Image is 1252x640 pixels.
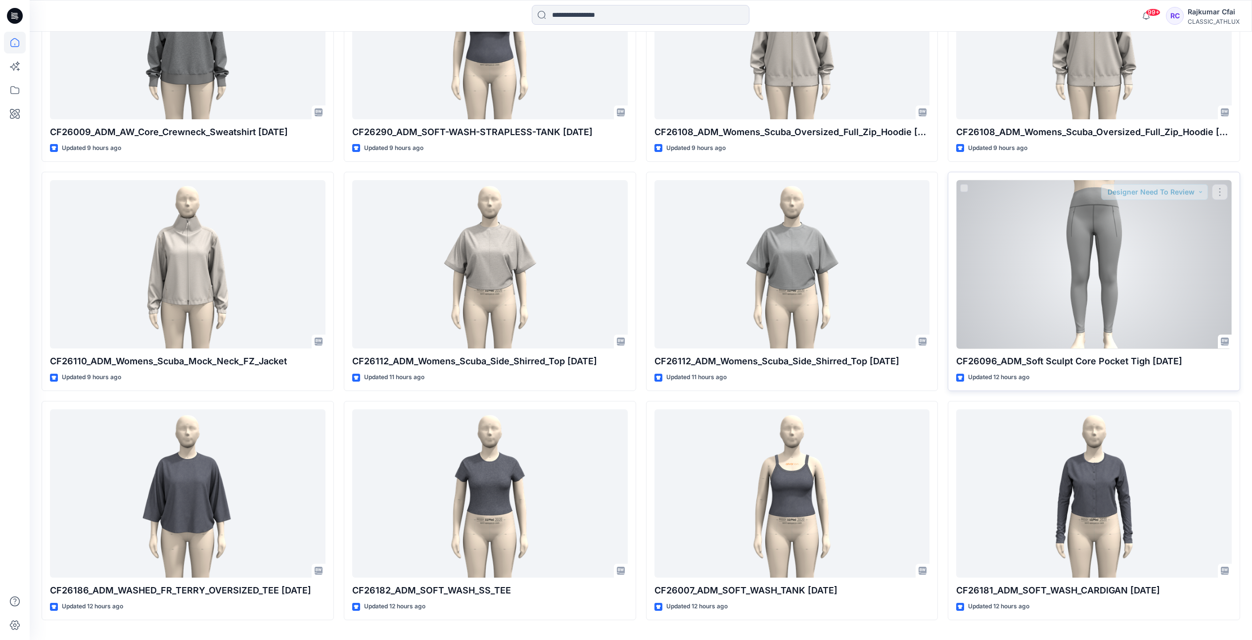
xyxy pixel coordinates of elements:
p: Updated 9 hours ago [968,143,1027,153]
a: CF26112_ADM_Womens_Scuba_Side_Shirred_Top 14OCT25 [352,180,628,349]
p: CF26108_ADM_Womens_Scuba_Oversized_Full_Zip_Hoodie [DATE] [956,125,1232,139]
a: CF26112_ADM_Womens_Scuba_Side_Shirred_Top 14OCT25 [654,180,930,349]
p: Updated 12 hours ago [62,601,123,612]
p: CF26096_ADM_Soft Sculpt Core Pocket Tigh [DATE] [956,354,1232,368]
p: CF26112_ADM_Womens_Scuba_Side_Shirred_Top [DATE] [352,354,628,368]
p: Updated 12 hours ago [364,601,425,612]
p: Updated 12 hours ago [666,601,728,612]
a: CF26096_ADM_Soft Sculpt Core Pocket Tigh 11OCT25 [956,180,1232,349]
p: Updated 9 hours ago [62,143,121,153]
p: Updated 9 hours ago [364,143,423,153]
div: CLASSIC_ATHLUX [1188,18,1240,25]
p: Updated 11 hours ago [364,372,424,383]
p: Updated 11 hours ago [666,372,727,383]
span: 99+ [1146,8,1160,16]
p: CF26290_ADM_SOFT-WASH-STRAPLESS-TANK [DATE] [352,125,628,139]
p: CF26110_ADM_Womens_Scuba_Mock_Neck_FZ_Jacket [50,354,325,368]
p: CF26186_ADM_WASHED_FR_TERRY_OVERSIZED_TEE [DATE] [50,584,325,597]
div: Rajkumar Cfai [1188,6,1240,18]
p: Updated 9 hours ago [62,372,121,383]
p: Updated 9 hours ago [666,143,726,153]
p: CF26009_ADM_AW_Core_Crewneck_Sweatshirt [DATE] [50,125,325,139]
p: CF26181_ADM_SOFT_WASH_CARDIGAN [DATE] [956,584,1232,597]
a: CF26182_ADM_SOFT_WASH_SS_TEE [352,409,628,578]
p: Updated 12 hours ago [968,601,1029,612]
p: Updated 12 hours ago [968,372,1029,383]
a: CF26110_ADM_Womens_Scuba_Mock_Neck_FZ_Jacket [50,180,325,349]
p: CF26007_ADM_SOFT_WASH_TANK [DATE] [654,584,930,597]
a: CF26007_ADM_SOFT_WASH_TANK 11OCT25 [654,409,930,578]
a: CF26181_ADM_SOFT_WASH_CARDIGAN 11OCT25 [956,409,1232,578]
p: CF26108_ADM_Womens_Scuba_Oversized_Full_Zip_Hoodie [DATE] [654,125,930,139]
a: CF26186_ADM_WASHED_FR_TERRY_OVERSIZED_TEE 12OCT25 [50,409,325,578]
p: CF26182_ADM_SOFT_WASH_SS_TEE [352,584,628,597]
div: RC [1166,7,1184,25]
p: CF26112_ADM_Womens_Scuba_Side_Shirred_Top [DATE] [654,354,930,368]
